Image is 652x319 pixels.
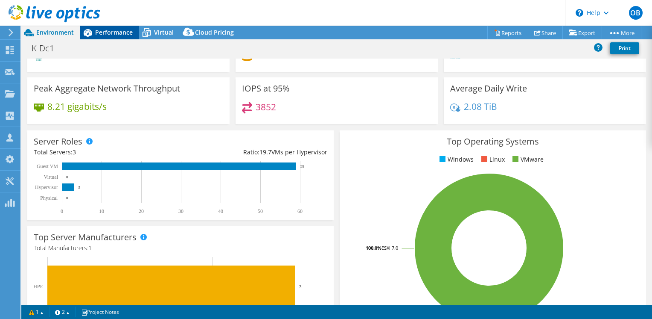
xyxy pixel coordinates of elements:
[92,50,139,59] h4: 201.60 GHz
[28,44,67,53] h1: K-Dc1
[95,28,133,36] span: Performance
[352,50,390,59] h4: 46.98 TiB
[34,148,180,157] div: Total Servers:
[37,163,58,169] text: Guest VM
[33,284,43,289] text: HPE
[562,26,602,39] a: Export
[256,102,276,112] h4: 3852
[78,185,80,189] text: 3
[149,50,165,59] h4: 96
[47,50,82,59] h4: 139 GHz
[297,208,303,214] text: 60
[180,148,327,157] div: Ratio: VMs per Hypervisor
[73,148,76,156] span: 3
[139,208,144,214] text: 20
[47,102,107,111] h4: 8.21 gigabits/s
[66,196,68,200] text: 0
[44,174,58,180] text: Virtual
[49,307,76,317] a: 2
[629,6,643,20] span: OB
[34,84,180,93] h3: Peak Aggregate Network Throughput
[61,208,63,214] text: 0
[450,84,527,93] h3: Average Daily Write
[300,164,305,168] text: 59
[218,208,223,214] text: 40
[437,155,474,164] li: Windows
[75,307,125,317] a: Project Notes
[175,50,210,59] h4: 6
[479,155,505,164] li: Linux
[34,233,137,242] h3: Top Server Manufacturers
[610,42,639,54] a: Print
[195,28,234,36] span: Cloud Pricing
[299,284,302,289] text: 3
[602,26,641,39] a: More
[40,195,58,201] text: Physical
[34,243,327,253] h4: Total Manufacturers:
[464,102,497,111] h4: 2.08 TiB
[99,208,104,214] text: 10
[34,137,82,146] h3: Server Roles
[88,244,92,252] span: 1
[258,208,263,214] text: 50
[487,26,528,39] a: Reports
[154,28,174,36] span: Virtual
[528,26,563,39] a: Share
[366,245,381,251] tspan: 100.0%
[178,208,183,214] text: 30
[381,245,398,251] tspan: ESXi 7.0
[576,9,583,17] svg: \n
[304,50,342,59] h4: 11.22 TiB
[531,50,570,59] h4: 1.50 TiB
[242,84,290,93] h3: IOPS at 95%
[23,307,49,317] a: 1
[346,137,640,146] h3: Top Operating Systems
[510,155,544,164] li: VMware
[256,50,294,59] h4: 35.76 TiB
[35,184,58,190] text: Hypervisor
[66,175,68,179] text: 0
[464,50,521,59] h4: 1.14 TiB
[259,148,271,156] span: 19.7
[36,28,74,36] span: Environment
